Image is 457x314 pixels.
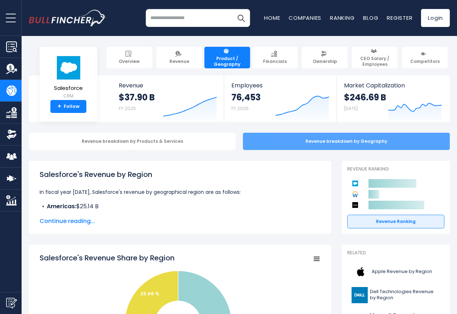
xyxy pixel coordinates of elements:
a: Dell Technologies Revenue by Region [347,285,444,305]
button: Search [232,9,250,27]
p: Revenue Ranking [347,166,444,172]
span: Revenue [169,59,189,64]
span: Product / Geography [208,56,247,67]
img: DELL logo [352,287,368,303]
small: FY 2025 [231,105,249,112]
strong: $37.90 B [119,92,155,103]
span: Market Capitalization [344,82,442,89]
p: Related [347,250,444,256]
b: Americas: [47,202,76,210]
a: Blog [363,14,378,22]
a: Home [264,14,280,22]
h1: Salesforce's Revenue by Region [40,169,320,180]
a: +Follow [50,100,86,113]
a: Salesforce CRM [54,55,83,100]
a: Login [421,9,450,27]
li: $25.14 B [40,202,320,211]
tspan: Salesforce's Revenue Share by Region [40,253,175,263]
a: Ownership [302,47,348,68]
span: CEO Salary / Employees [355,56,394,67]
img: AAPL logo [352,264,370,280]
img: Ownership [6,129,17,140]
a: Register [387,14,412,22]
small: FY 2025 [119,105,136,112]
text: 23.46 % [140,290,159,297]
a: Ranking [330,14,354,22]
small: CRM [54,93,83,99]
span: Ownership [313,59,337,64]
span: Competitors [410,59,440,64]
img: bullfincher logo [29,10,106,26]
a: Market Capitalization $246.69 B [DATE] [337,76,449,122]
span: Continue reading... [40,217,320,226]
a: Revenue [157,47,202,68]
span: Dell Technologies Revenue by Region [370,289,440,301]
a: Overview [107,47,152,68]
a: CEO Salary / Employees [352,47,398,68]
a: Apple Revenue by Region [347,262,444,282]
span: Revenue [119,82,217,89]
span: Overview [119,59,140,64]
span: Apple Revenue by Region [372,269,432,275]
div: Revenue breakdown by Products & Services [29,133,236,150]
img: Workday competitors logo [351,190,359,199]
a: Employees 76,453 FY 2025 [224,76,336,122]
p: In fiscal year [DATE], Salesforce's revenue by geographical region are as follows: [40,188,320,196]
li: $3.86 B [40,211,320,219]
span: Salesforce [54,85,83,91]
img: Uber Technologies competitors logo [351,201,359,209]
a: Financials [252,47,298,68]
small: [DATE] [344,105,358,112]
b: Asia Pacific: [47,211,82,219]
strong: $246.69 B [344,92,386,103]
a: Revenue Ranking [347,215,444,228]
span: Financials [263,59,287,64]
strong: + [58,103,61,110]
a: Revenue $37.90 B FY 2025 [112,76,224,122]
span: Employees [231,82,329,89]
a: Product / Geography [204,47,250,68]
a: Companies [289,14,321,22]
img: Salesforce competitors logo [351,179,359,188]
a: Competitors [402,47,448,68]
strong: 76,453 [231,92,261,103]
a: Go to homepage [29,10,106,26]
div: Revenue breakdown by Geography [243,133,450,150]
